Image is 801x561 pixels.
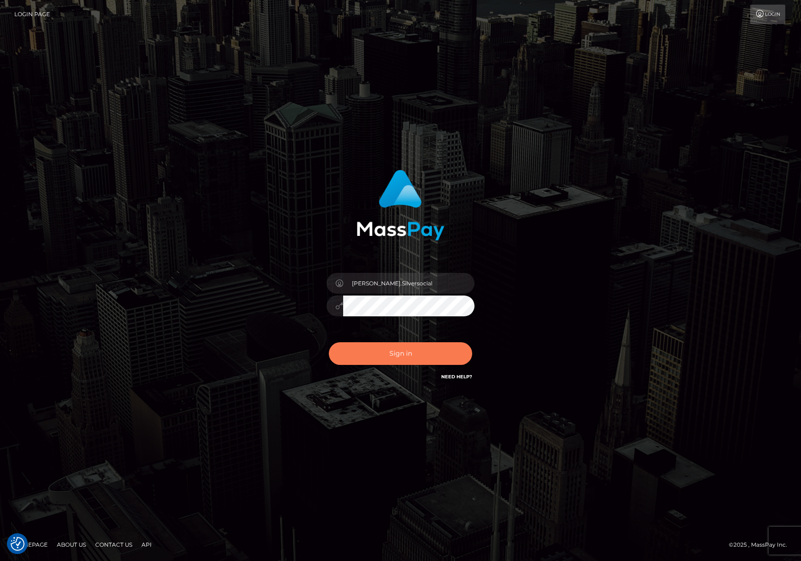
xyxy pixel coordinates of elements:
[92,537,136,552] a: Contact Us
[343,273,474,294] input: Username...
[441,374,472,380] a: Need Help?
[357,170,444,240] img: MassPay Login
[750,5,785,24] a: Login
[11,537,25,551] button: Consent Preferences
[10,537,51,552] a: Homepage
[729,540,794,550] div: © 2025 , MassPay Inc.
[14,5,50,24] a: Login Page
[138,537,155,552] a: API
[11,537,25,551] img: Revisit consent button
[53,537,90,552] a: About Us
[329,342,472,365] button: Sign in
